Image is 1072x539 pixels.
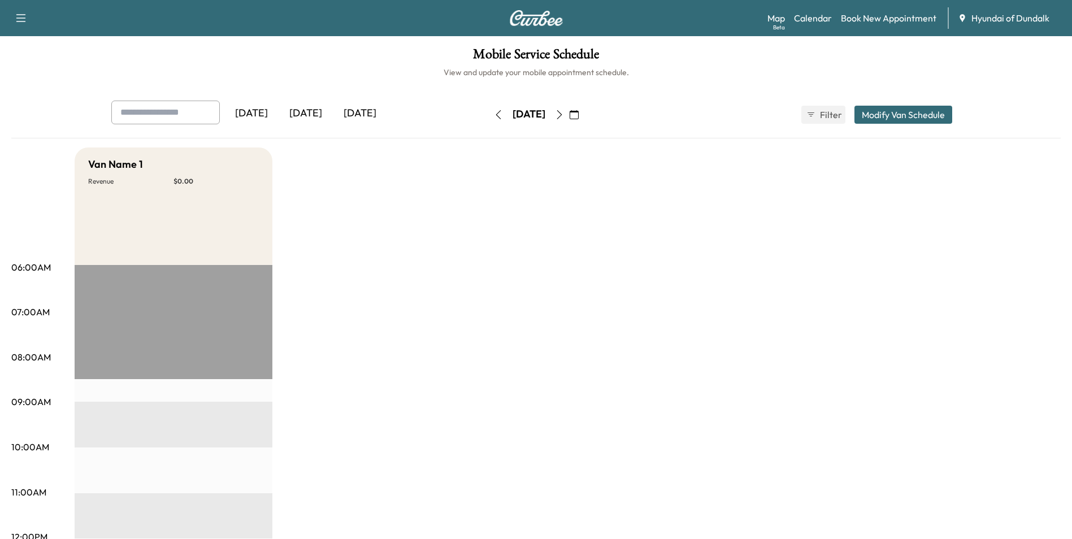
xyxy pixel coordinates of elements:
p: 11:00AM [11,485,46,499]
span: Hyundai of Dundalk [971,11,1049,25]
p: 10:00AM [11,440,49,454]
a: MapBeta [767,11,785,25]
div: [DATE] [224,101,279,127]
a: Book New Appointment [841,11,936,25]
div: [DATE] [513,107,545,121]
p: $ 0.00 [173,177,259,186]
a: Calendar [794,11,832,25]
button: Modify Van Schedule [854,106,952,124]
p: 06:00AM [11,260,51,274]
h1: Mobile Service Schedule [11,47,1061,67]
span: Filter [820,108,840,121]
p: 09:00AM [11,395,51,408]
p: Revenue [88,177,173,186]
button: Filter [801,106,845,124]
p: 07:00AM [11,305,50,319]
h5: Van Name 1 [88,157,143,172]
div: [DATE] [333,101,387,127]
div: [DATE] [279,101,333,127]
p: 08:00AM [11,350,51,364]
div: Beta [773,23,785,32]
img: Curbee Logo [509,10,563,26]
h6: View and update your mobile appointment schedule. [11,67,1061,78]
